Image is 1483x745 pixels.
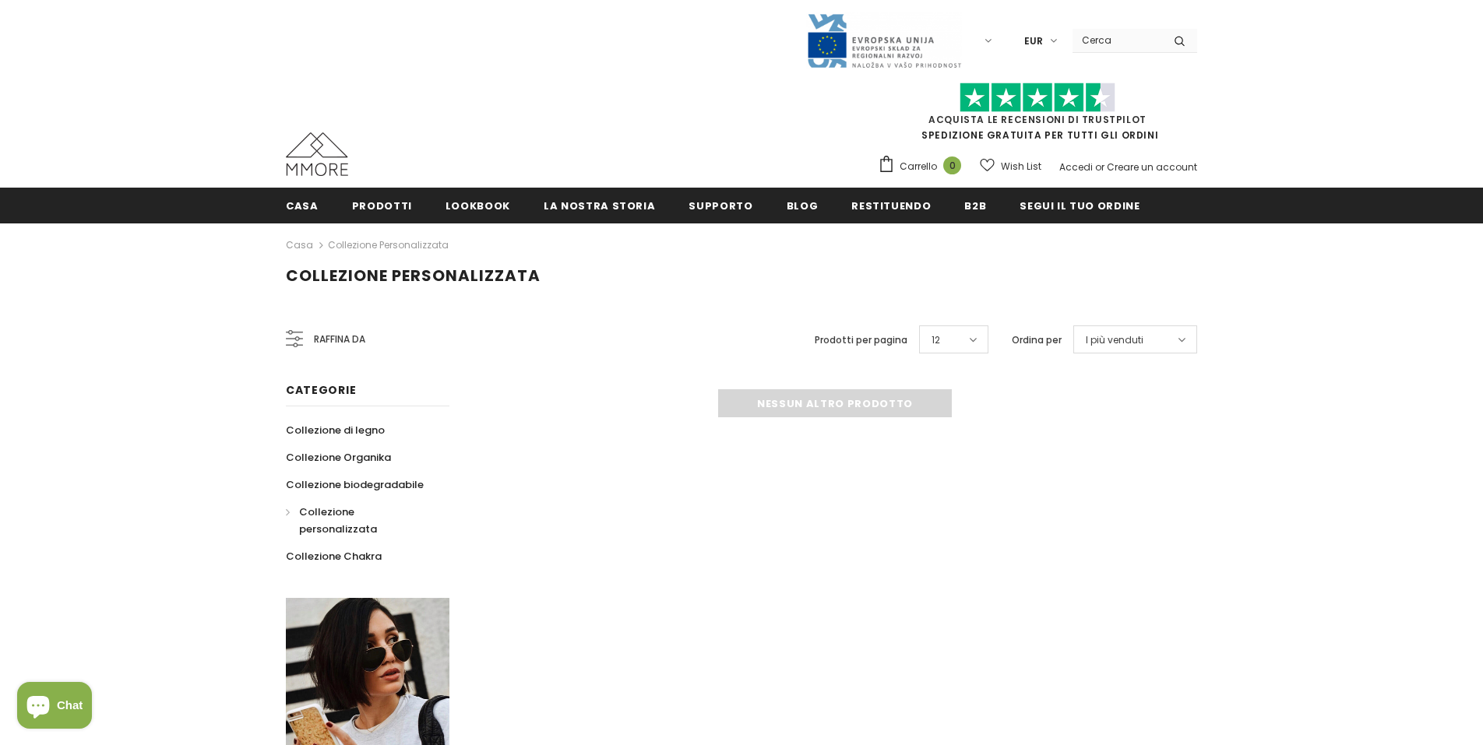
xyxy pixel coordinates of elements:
[878,155,969,178] a: Carrello 0
[851,199,931,213] span: Restituendo
[1020,188,1140,223] a: Segui il tuo ordine
[1024,33,1043,49] span: EUR
[878,90,1197,142] span: SPEDIZIONE GRATUITA PER TUTTI GLI ORDINI
[446,188,510,223] a: Lookbook
[352,199,412,213] span: Prodotti
[544,188,655,223] a: La nostra storia
[928,113,1147,126] a: Acquista le recensioni di TrustPilot
[1012,332,1062,348] label: Ordina per
[689,188,752,223] a: supporto
[815,332,907,348] label: Prodotti per pagina
[980,153,1041,180] a: Wish List
[286,382,356,398] span: Categorie
[286,471,424,498] a: Collezione biodegradabile
[1073,29,1162,51] input: Search Site
[851,188,931,223] a: Restituendo
[1059,160,1093,174] a: Accedi
[328,238,449,251] a: Collezione personalizzata
[544,199,655,213] span: La nostra storia
[1095,160,1104,174] span: or
[286,543,382,570] a: Collezione Chakra
[286,477,424,492] span: Collezione biodegradabile
[314,331,365,348] span: Raffina da
[12,682,97,733] inbox-online-store-chat: Shopify online store chat
[943,156,961,174] span: 0
[787,188,819,223] a: Blog
[286,416,385,444] a: Collezione di legno
[286,132,348,176] img: Casi MMORE
[964,188,986,223] a: B2B
[1020,199,1140,213] span: Segui il tuo ordine
[964,199,986,213] span: B2B
[352,188,412,223] a: Prodotti
[286,188,319,223] a: Casa
[960,83,1115,113] img: Fidati di Pilot Stars
[689,199,752,213] span: supporto
[900,159,937,174] span: Carrello
[286,199,319,213] span: Casa
[286,265,541,286] span: Collezione personalizzata
[787,199,819,213] span: Blog
[1001,159,1041,174] span: Wish List
[1086,332,1143,348] span: I più venduti
[286,423,385,438] span: Collezione di legno
[286,236,313,255] a: Casa
[932,332,940,348] span: 12
[286,450,391,465] span: Collezione Organika
[299,504,377,536] span: Collezione personalizzata
[286,549,382,564] span: Collezione Chakra
[806,12,962,69] img: Javni Razpis
[286,444,391,471] a: Collezione Organika
[446,199,510,213] span: Lookbook
[286,498,432,543] a: Collezione personalizzata
[806,33,962,47] a: Javni Razpis
[1107,160,1197,174] a: Creare un account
